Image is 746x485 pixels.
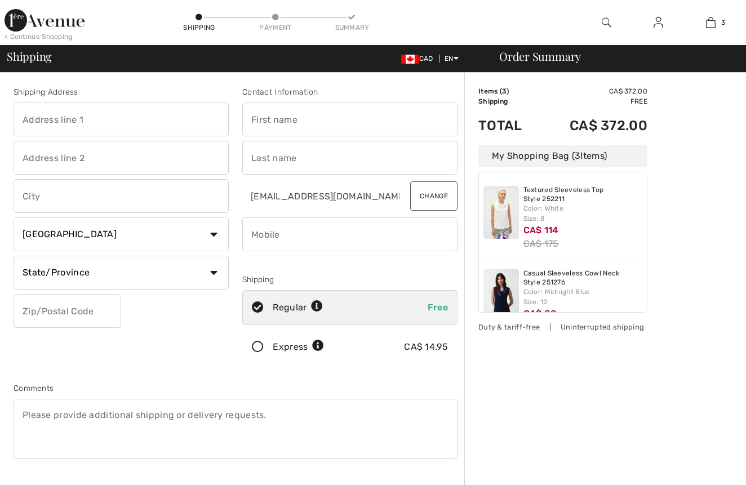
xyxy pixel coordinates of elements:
span: Shipping [7,51,52,62]
td: Shipping [478,96,539,106]
a: Sign In [645,16,672,30]
div: Summary [335,23,369,33]
input: Address line 2 [14,141,229,175]
input: E-mail [242,179,401,213]
td: CA$ 372.00 [539,106,647,145]
div: My Shopping Bag ( Items) [478,145,647,167]
td: Items ( ) [478,86,539,96]
s: CA$ 175 [523,238,559,249]
input: Mobile [242,217,458,251]
input: City [14,179,229,213]
div: Regular [273,301,323,314]
a: Casual Sleeveless Cowl Neck Style 251276 [523,269,643,287]
div: Contact Information [242,86,458,98]
img: Canadian Dollar [401,55,419,64]
div: Shipping Address [14,86,229,98]
img: Casual Sleeveless Cowl Neck Style 251276 [483,269,519,322]
img: My Info [654,16,663,29]
span: CA$ 114 [523,225,558,235]
img: 1ère Avenue [5,9,85,32]
span: 3 [721,17,725,28]
input: First name [242,103,458,136]
span: Free [428,302,448,313]
img: Textured Sleeveless Top Style 252211 [483,186,519,239]
div: < Continue Shopping [5,32,73,42]
div: Color: Midnight Blue Size: 12 [523,287,643,307]
div: CA$ 14.95 [404,340,448,354]
span: 3 [502,87,507,95]
img: search the website [602,16,611,29]
div: Duty & tariff-free | Uninterrupted shipping [478,322,647,332]
input: Address line 1 [14,103,229,136]
div: Express [273,340,324,354]
input: Zip/Postal Code [14,294,121,328]
div: Payment [259,23,292,33]
div: Order Summary [486,51,739,62]
div: Color: White Size: 8 [523,203,643,224]
span: 3 [575,150,580,161]
div: Shipping [242,274,458,286]
td: Total [478,106,539,145]
div: Comments [14,382,458,394]
td: Free [539,96,647,106]
input: Last name [242,141,458,175]
span: EN [445,55,459,63]
td: CA$ 372.00 [539,86,647,96]
a: Textured Sleeveless Top Style 252211 [523,186,643,203]
div: Shipping [183,23,216,33]
a: 3 [685,16,736,29]
button: Change [410,181,458,211]
img: My Bag [706,16,716,29]
span: CAD [401,55,438,63]
span: CA$ 88 [523,308,557,319]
